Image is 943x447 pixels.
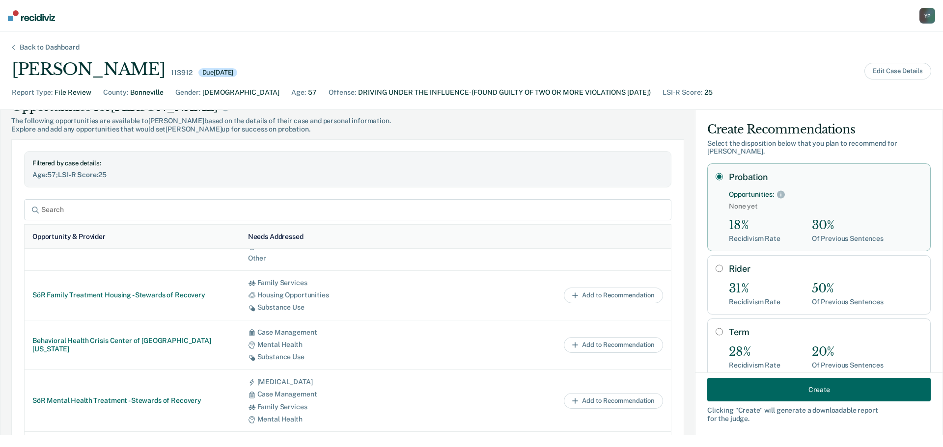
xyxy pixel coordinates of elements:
div: SöR Mental Health Treatment - Stewards of Recovery [32,396,232,405]
div: Housing Opportunities [248,291,448,299]
div: Of Previous Sentences [812,235,884,243]
div: Recidivism Rate [729,235,780,243]
div: Substance Use [248,303,448,312]
div: 31% [729,282,780,296]
div: 30% [812,218,884,233]
div: Clicking " Create " will generate a downloadable report for the judge. [707,406,931,423]
div: County : [103,87,128,98]
div: Family Services [248,403,448,411]
button: Add to Recommendation [564,337,663,353]
div: 28% [729,345,780,359]
div: Recidivism Rate [729,361,780,369]
span: None yet [729,202,922,210]
div: 113912 [171,69,192,77]
div: Opportunities: [729,190,774,199]
label: Probation [729,172,922,183]
div: Back to Dashboard [8,43,91,52]
div: Of Previous Sentences [812,361,884,369]
div: 57 [308,87,317,98]
div: Opportunity & Provider [32,233,106,241]
div: Y P [919,8,935,24]
div: Needs Addressed [248,233,304,241]
div: DRIVING UNDER THE INFLUENCE-(FOUND GUILTY OF TWO OR MORE VIOLATIONS [DATE]) [358,87,651,98]
div: File Review [55,87,91,98]
div: Mental Health [248,415,448,423]
img: Recidiviz [8,10,55,21]
div: 57 ; 25 [32,171,663,179]
div: Substance Use [248,353,448,361]
div: Other [248,254,448,263]
div: Due [DATE] [198,68,238,77]
button: Edit Case Details [864,63,931,79]
input: Search [24,199,671,220]
div: 18% [729,218,780,233]
div: 50% [812,282,884,296]
div: Case Management [248,390,448,398]
div: Recidivism Rate [729,298,780,306]
div: Behavioral Health Crisis Center of [GEOGRAPHIC_DATA][US_STATE] [32,337,232,353]
div: [DEMOGRAPHIC_DATA] [202,87,279,98]
span: Age : [32,171,47,179]
span: LSI-R Score : [58,171,98,179]
div: [PERSON_NAME] [12,59,165,79]
div: Gender : [175,87,200,98]
div: LSI-R Score : [663,87,702,98]
div: Family Services [248,279,448,287]
button: Add to Recommendation [564,393,663,409]
button: Add to Recommendation [564,288,663,303]
div: Bonneville [130,87,164,98]
div: Of Previous Sentences [812,298,884,306]
label: Term [729,327,922,338]
span: Explore and add any opportunities that would set [PERSON_NAME] up for success on probation. [11,125,684,133]
div: [MEDICAL_DATA] [248,378,448,386]
div: 25 [704,87,713,98]
button: Create [707,378,931,401]
div: Report Type : [12,87,53,98]
div: Filtered by case details: [32,159,663,167]
div: Mental Health [248,341,448,349]
div: Create Recommendations [707,122,931,137]
button: YP [919,8,935,24]
span: The following opportunities are available to [PERSON_NAME] based on the details of their case and... [11,117,684,125]
div: Offense : [329,87,356,98]
div: SöR Family Treatment Housing - Stewards of Recovery [32,291,232,299]
label: Rider [729,263,922,274]
div: Case Management [248,328,448,337]
div: Age : [291,87,306,98]
div: 20% [812,345,884,359]
div: Select the disposition below that you plan to recommend for [PERSON_NAME] . [707,139,931,156]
